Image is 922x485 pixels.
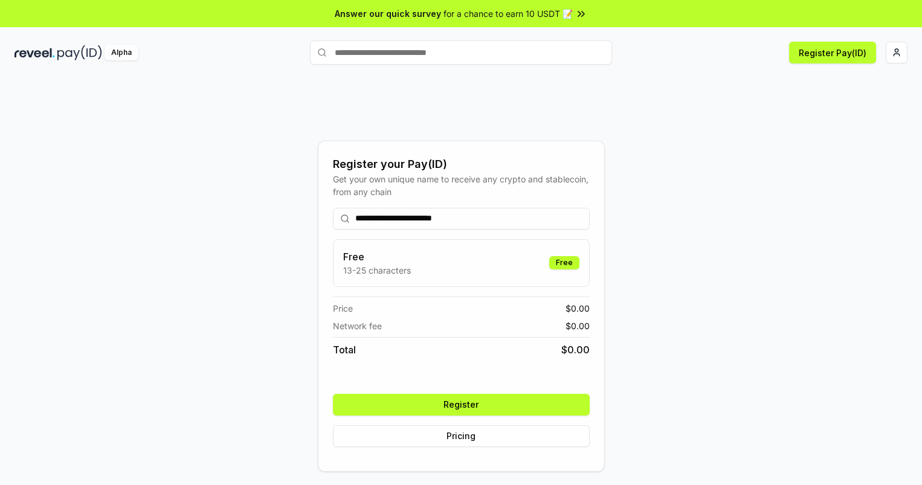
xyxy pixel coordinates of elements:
[335,7,441,20] span: Answer our quick survey
[561,342,590,357] span: $ 0.00
[443,7,573,20] span: for a chance to earn 10 USDT 📝
[566,302,590,315] span: $ 0.00
[105,45,138,60] div: Alpha
[57,45,102,60] img: pay_id
[333,302,353,315] span: Price
[333,425,590,447] button: Pricing
[343,264,411,277] p: 13-25 characters
[333,173,590,198] div: Get your own unique name to receive any crypto and stablecoin, from any chain
[333,394,590,416] button: Register
[566,320,590,332] span: $ 0.00
[333,320,382,332] span: Network fee
[15,45,55,60] img: reveel_dark
[333,156,590,173] div: Register your Pay(ID)
[789,42,876,63] button: Register Pay(ID)
[549,256,579,269] div: Free
[333,342,356,357] span: Total
[343,249,411,264] h3: Free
